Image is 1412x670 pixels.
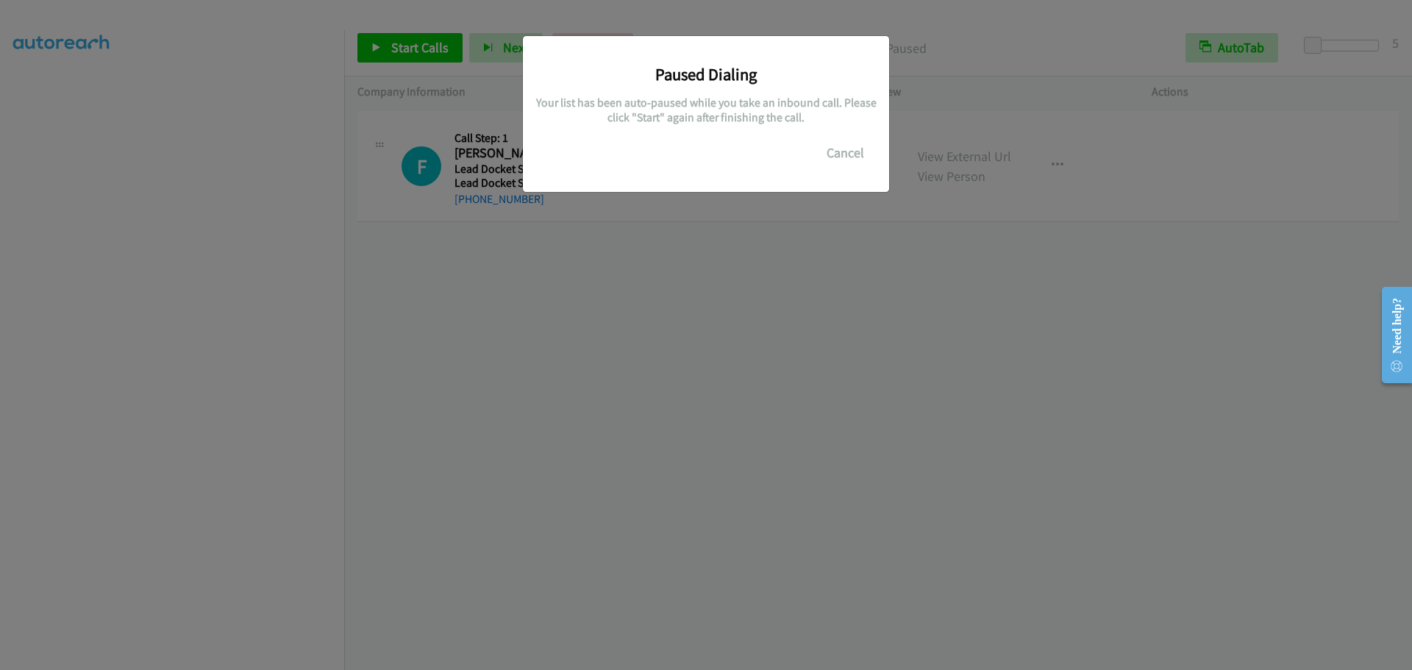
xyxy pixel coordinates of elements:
iframe: Resource Center [1369,277,1412,393]
button: Cancel [813,138,878,168]
h3: Paused Dialing [534,64,878,85]
h5: Your list has been auto-paused while you take an inbound call. Please click "Start" again after f... [534,96,878,124]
